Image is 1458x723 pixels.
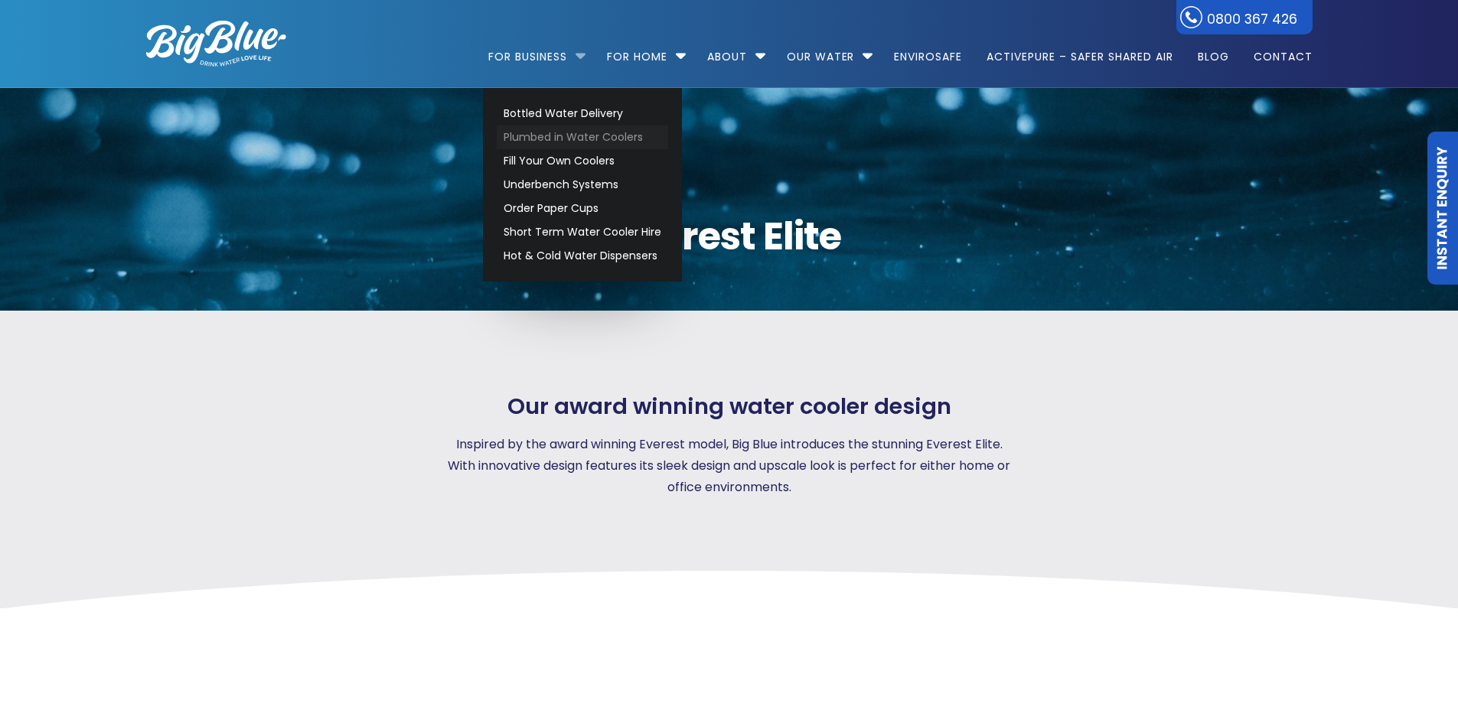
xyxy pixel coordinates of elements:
span: Our award winning water cooler design [507,393,951,420]
a: Plumbed in Water Coolers [497,125,668,149]
a: Short Term Water Cooler Hire [497,220,668,244]
a: Order Paper Cups [497,197,668,220]
a: Fill Your Own Coolers [497,149,668,173]
iframe: Chatbot [1357,622,1437,702]
p: Inspired by the award winning Everest model, Big Blue introduces the stunning Everest Elite. With... [445,434,1014,498]
img: logo [146,21,286,67]
a: Hot & Cold Water Dispensers [497,244,668,268]
a: Instant Enquiry [1427,132,1458,285]
a: Bottled Water Delivery [497,102,668,125]
span: Everest Elite [146,217,1313,256]
a: Underbench Systems [497,173,668,197]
